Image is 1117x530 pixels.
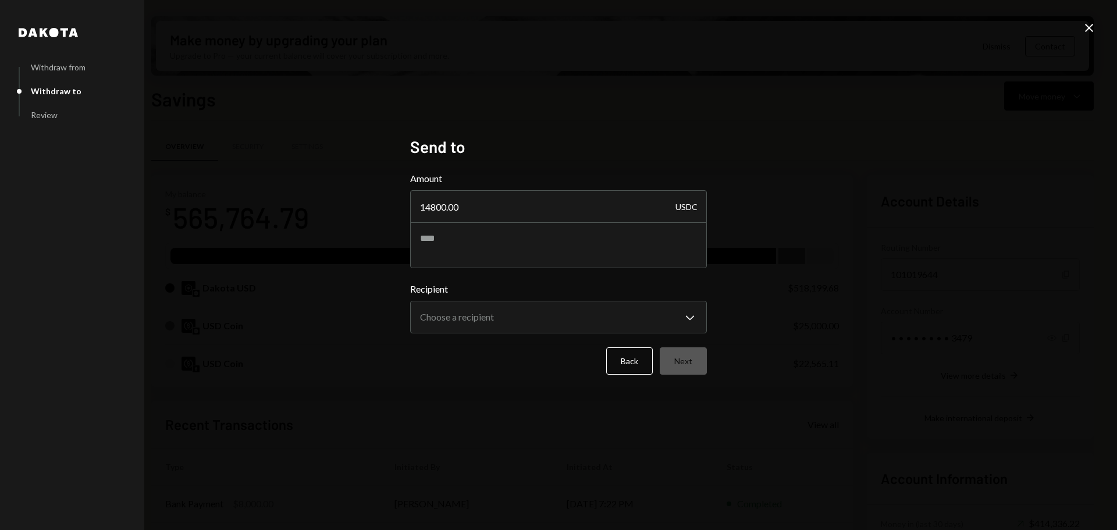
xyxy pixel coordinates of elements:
[410,172,707,186] label: Amount
[606,347,653,375] button: Back
[410,136,707,158] h2: Send to
[410,301,707,333] button: Recipient
[31,86,81,96] div: Withdraw to
[675,190,698,223] div: USDC
[31,110,58,120] div: Review
[31,62,86,72] div: Withdraw from
[410,190,707,223] input: Enter amount
[410,282,707,296] label: Recipient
